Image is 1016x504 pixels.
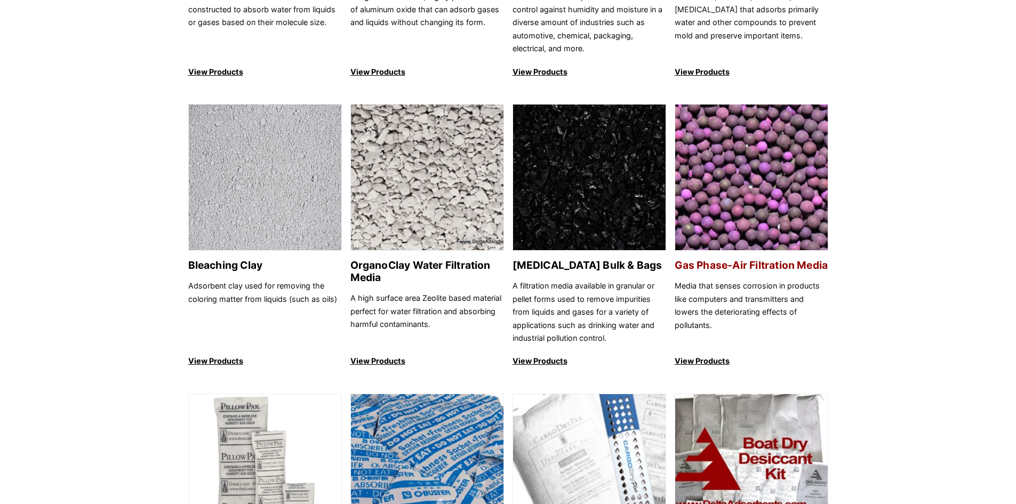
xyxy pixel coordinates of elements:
p: Adsorbent clay used for removing the coloring matter from liquids (such as oils) [188,279,342,345]
img: OrganoClay Water Filtration Media [351,105,503,251]
a: OrganoClay Water Filtration Media OrganoClay Water Filtration Media A high surface area Zeolite b... [350,104,504,368]
p: A filtration media available in granular or pellet forms used to remove impurities from liquids a... [513,279,666,345]
p: View Products [513,355,666,367]
p: View Products [513,66,666,78]
a: Gas Phase-Air Filtration Media Gas Phase-Air Filtration Media Media that senses corrosion in prod... [675,104,828,368]
p: View Products [350,355,504,367]
h2: Gas Phase-Air Filtration Media [675,259,828,271]
img: Bleaching Clay [189,105,341,251]
p: View Products [188,66,342,78]
p: View Products [675,355,828,367]
img: Activated Carbon Bulk & Bags [513,105,666,251]
h2: OrganoClay Water Filtration Media [350,259,504,284]
p: Media that senses corrosion in products like computers and transmitters and lowers the deteriorat... [675,279,828,345]
p: View Products [675,66,828,78]
a: Bleaching Clay Bleaching Clay Adsorbent clay used for removing the coloring matter from liquids (... [188,104,342,368]
p: View Products [188,355,342,367]
img: Gas Phase-Air Filtration Media [675,105,828,251]
h2: [MEDICAL_DATA] Bulk & Bags [513,259,666,271]
a: Activated Carbon Bulk & Bags [MEDICAL_DATA] Bulk & Bags A filtration media available in granular ... [513,104,666,368]
p: A high surface area Zeolite based material perfect for water filtration and absorbing harmful con... [350,292,504,345]
p: View Products [350,66,504,78]
h2: Bleaching Clay [188,259,342,271]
